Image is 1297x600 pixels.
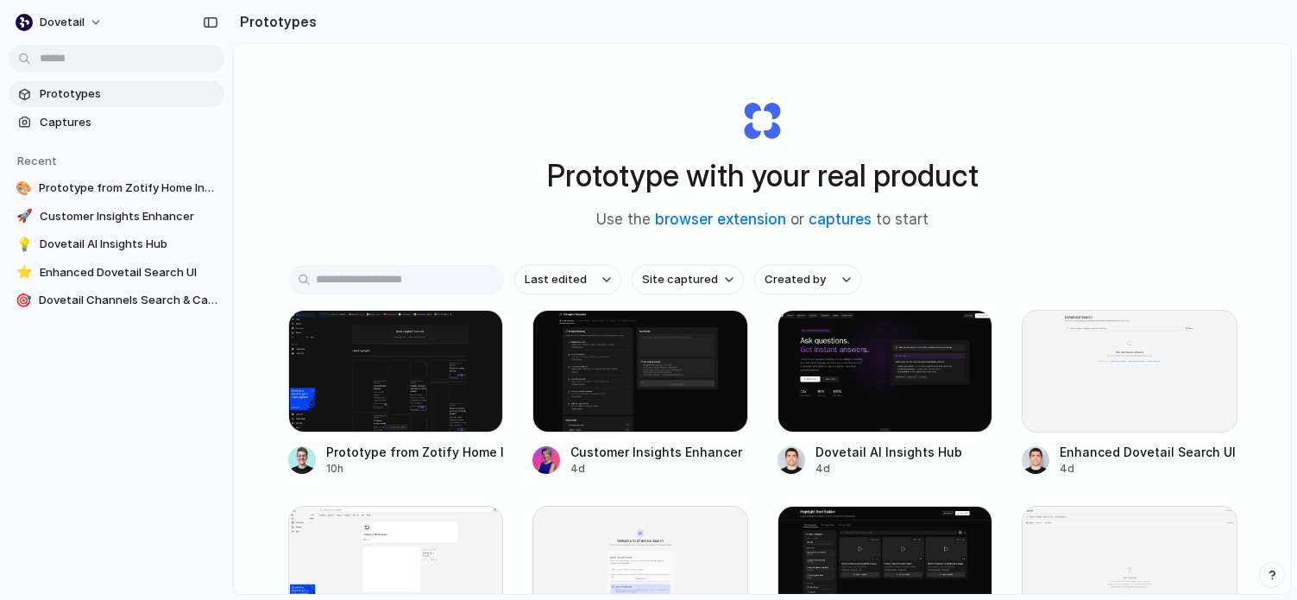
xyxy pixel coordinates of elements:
[570,443,742,461] div: Customer Insights Enhancer
[9,110,224,136] a: Captures
[288,310,504,477] a: Prototype from Zotify Home InsightsPrototype from Zotify Home Insights10h
[532,310,748,477] a: Customer Insights EnhancerCustomer Insights Enhancer4d
[9,231,224,257] a: 💡Dovetail AI Insights Hub
[9,260,224,286] a: ⭐Enhanced Dovetail Search UI
[1060,461,1236,477] div: 4d
[40,208,217,225] span: Customer Insights Enhancer
[40,114,217,131] span: Captures
[778,310,993,477] a: Dovetail AI Insights HubDovetail AI Insights Hub4d
[40,264,217,281] span: Enhanced Dovetail Search UI
[17,154,57,167] span: Recent
[809,211,872,228] a: captures
[16,292,32,309] div: 🎯
[642,271,718,288] span: Site captured
[815,443,962,461] div: Dovetail AI Insights Hub
[40,85,217,103] span: Prototypes
[9,287,224,313] a: 🎯Dovetail Channels Search & Categorization
[16,236,33,253] div: 💡
[596,209,929,231] span: Use the or to start
[9,9,111,36] button: dovetail
[39,292,217,309] span: Dovetail Channels Search & Categorization
[754,265,861,294] button: Created by
[632,265,744,294] button: Site captured
[9,81,224,107] a: Prototypes
[9,204,224,230] a: 🚀Customer Insights Enhancer
[655,211,786,228] a: browser extension
[570,461,742,477] div: 4d
[40,236,217,253] span: Dovetail AI Insights Hub
[1022,310,1237,477] a: Enhanced Dovetail Search UIEnhanced Dovetail Search UI4d
[525,271,587,288] span: Last edited
[16,208,33,225] div: 🚀
[233,11,317,32] h2: Prototypes
[326,443,504,461] div: Prototype from Zotify Home Insights
[514,265,621,294] button: Last edited
[547,153,979,199] h1: Prototype with your real product
[16,180,32,197] div: 🎨
[326,461,504,477] div: 10h
[9,175,224,201] a: 🎨Prototype from Zotify Home Insights
[1060,443,1236,461] div: Enhanced Dovetail Search UI
[39,180,217,197] span: Prototype from Zotify Home Insights
[16,264,33,281] div: ⭐
[815,461,962,477] div: 4d
[765,271,826,288] span: Created by
[40,14,85,31] span: dovetail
